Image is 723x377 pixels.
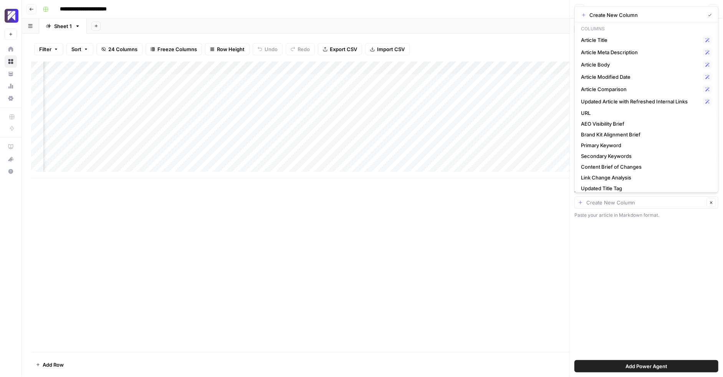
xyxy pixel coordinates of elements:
[330,45,357,53] span: Export CSV
[5,141,17,153] a: AirOps Academy
[265,45,278,53] span: Undo
[5,153,17,165] button: What's new?
[66,43,93,55] button: Sort
[574,212,718,219] div: Paste your article in Markdown format.
[5,55,17,68] a: Browse
[581,73,700,81] span: Article Modified Date
[253,43,283,55] button: Undo
[581,184,709,192] span: Updated Title Tag
[5,165,17,178] button: Help + Support
[96,43,142,55] button: 24 Columns
[298,45,310,53] span: Redo
[581,131,709,138] span: Brand Kit Alignment Brief
[108,45,137,53] span: 24 Columns
[31,359,68,371] button: Add Row
[581,141,709,149] span: Primary Keyword
[54,22,72,30] div: Sheet 1
[217,45,245,53] span: Row Height
[5,43,17,55] a: Home
[5,80,17,92] a: Usage
[286,43,315,55] button: Redo
[581,98,700,105] span: Updated Article with Refreshed Internal Links
[581,152,709,160] span: Secondary Keywords
[589,11,702,19] span: Create New Column
[574,360,718,372] button: Add Power Agent
[377,45,405,53] span: Import CSV
[625,362,667,370] span: Add Power Agent
[43,361,64,369] span: Add Row
[157,45,197,53] span: Freeze Columns
[146,43,202,55] button: Freeze Columns
[318,43,362,55] button: Export CSV
[581,36,700,44] span: Article Title
[581,109,709,117] span: URL
[5,68,17,80] a: Your Data
[586,199,704,206] input: Create New Column
[581,85,700,93] span: Article Comparison
[71,45,81,53] span: Sort
[34,43,63,55] button: Filter
[5,9,18,23] img: Overjet - Test Logo
[39,45,51,53] span: Filter
[581,61,700,68] span: Article Body
[5,6,17,25] button: Workspace: Overjet - Test
[39,18,87,34] a: Sheet 1
[581,120,709,128] span: AEO Visibility Brief
[581,48,700,56] span: Article Meta Description
[578,24,715,34] p: Columns
[205,43,250,55] button: Row Height
[581,174,709,181] span: Link Change Analysis
[581,163,709,171] span: Content Brief of Changes
[5,92,17,105] a: Settings
[365,43,410,55] button: Import CSV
